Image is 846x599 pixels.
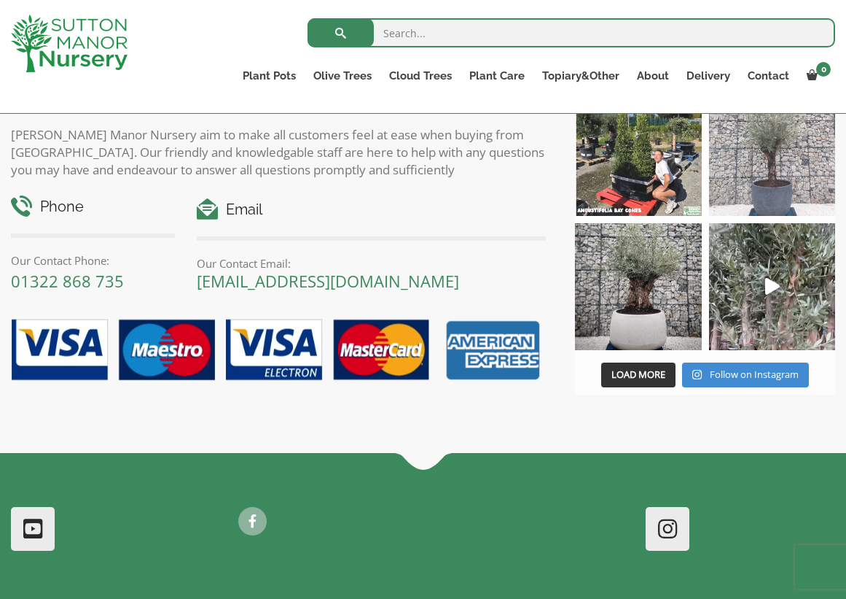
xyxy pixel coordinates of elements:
[380,66,461,86] a: Cloud Trees
[709,223,836,350] a: Play
[305,66,380,86] a: Olive Trees
[533,66,628,86] a: Topiary&Other
[709,89,836,216] img: A beautiful multi-stem Spanish Olive tree potted in our luxurious fibre clay pots 😍😍
[601,363,675,387] button: Load More
[709,223,836,350] img: New arrivals Monday morning of beautiful olive trees 🤩🤩 The weather is beautiful this summer, gre...
[678,66,739,86] a: Delivery
[234,66,305,86] a: Plant Pots
[197,270,459,292] a: [EMAIL_ADDRESS][DOMAIN_NAME]
[11,126,546,179] p: [PERSON_NAME] Manor Nursery aim to make all customers feel at ease when buying from [GEOGRAPHIC_D...
[798,66,835,86] a: 0
[628,66,678,86] a: About
[197,198,546,221] h4: Email
[308,18,835,47] input: Search...
[197,255,546,272] p: Our Contact Email:
[816,62,831,77] span: 0
[575,223,702,350] img: Check out this beauty we potted at our nursery today ❤️‍🔥 A huge, ancient gnarled Olive tree plan...
[710,368,799,381] span: Follow on Instagram
[11,270,124,292] a: 01322 868 735
[692,369,702,380] svg: Instagram
[11,15,128,72] img: logo
[739,66,798,86] a: Contact
[11,252,175,269] p: Our Contact Phone:
[682,363,808,387] a: Instagram Follow on Instagram
[611,368,665,381] span: Load More
[461,66,533,86] a: Plant Care
[575,89,702,216] img: Our elegant & picturesque Angustifolia Cones are an exquisite addition to your Bay Tree collectio...
[11,196,175,218] h4: Phone
[765,278,780,295] svg: Play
